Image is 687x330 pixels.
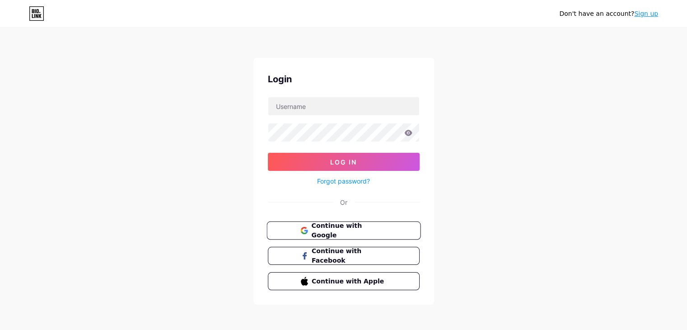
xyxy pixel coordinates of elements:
[312,277,386,286] span: Continue with Apple
[634,10,658,17] a: Sign up
[317,176,370,186] a: Forgot password?
[340,198,347,207] div: Or
[268,72,420,86] div: Login
[268,222,420,240] a: Continue with Google
[266,222,421,240] button: Continue with Google
[312,246,386,265] span: Continue with Facebook
[330,158,357,166] span: Log In
[268,97,419,115] input: Username
[559,9,658,19] div: Don't have an account?
[311,221,387,240] span: Continue with Google
[268,272,420,290] button: Continue with Apple
[268,153,420,171] button: Log In
[268,247,420,265] button: Continue with Facebook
